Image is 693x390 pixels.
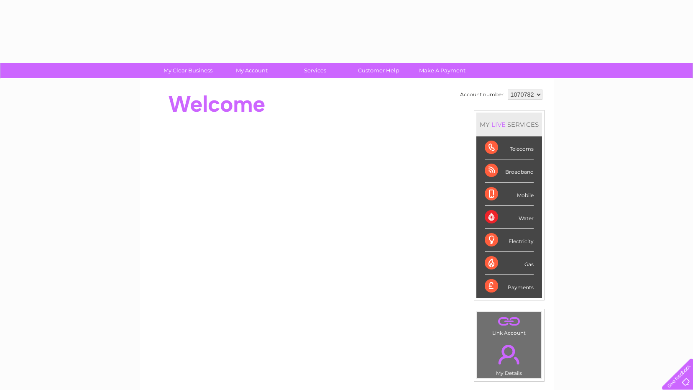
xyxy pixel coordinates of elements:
div: Water [485,206,534,229]
a: My Clear Business [153,63,222,78]
a: . [479,340,539,369]
a: Make A Payment [408,63,477,78]
td: My Details [477,338,542,379]
div: Payments [485,275,534,298]
div: Mobile [485,183,534,206]
a: My Account [217,63,286,78]
a: . [479,314,539,329]
a: Customer Help [344,63,413,78]
td: Account number [458,87,506,102]
div: Broadband [485,159,534,182]
div: MY SERVICES [476,113,542,136]
div: LIVE [490,121,507,128]
a: Services [281,63,350,78]
td: Link Account [477,312,542,338]
div: Telecoms [485,136,534,159]
div: Gas [485,252,534,275]
div: Electricity [485,229,534,252]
